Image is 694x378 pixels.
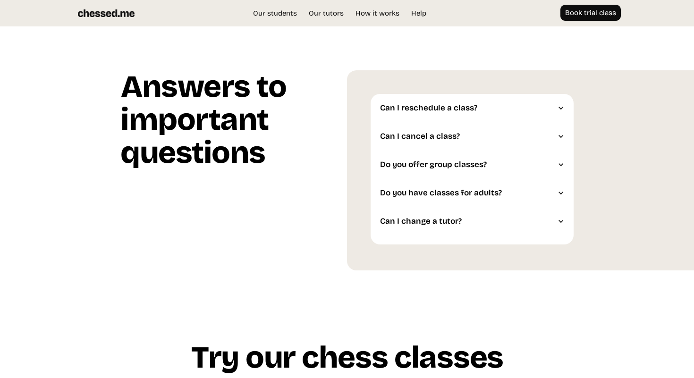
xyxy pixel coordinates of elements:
div: Do you have classes for adults? [371,179,574,207]
div: Can I reschedule a class? [380,103,555,113]
div: Can I change a tutor? [380,217,555,226]
div: Do you offer group classes? [380,160,555,169]
div: Do you offer group classes? [371,151,574,179]
div: Can I change a tutor? [371,207,574,235]
a: Our tutors [304,8,348,18]
a: Help [406,8,431,18]
a: How it works [351,8,404,18]
h1: Answers to important questions [120,70,347,176]
div: Do you have classes for adults? [380,188,555,198]
a: Book trial class [560,5,621,21]
div: Can I reschedule a class? [371,94,574,122]
div: Can I cancel a class? [371,122,574,151]
div: Can I cancel a class? [380,132,555,141]
a: Our students [248,8,302,18]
